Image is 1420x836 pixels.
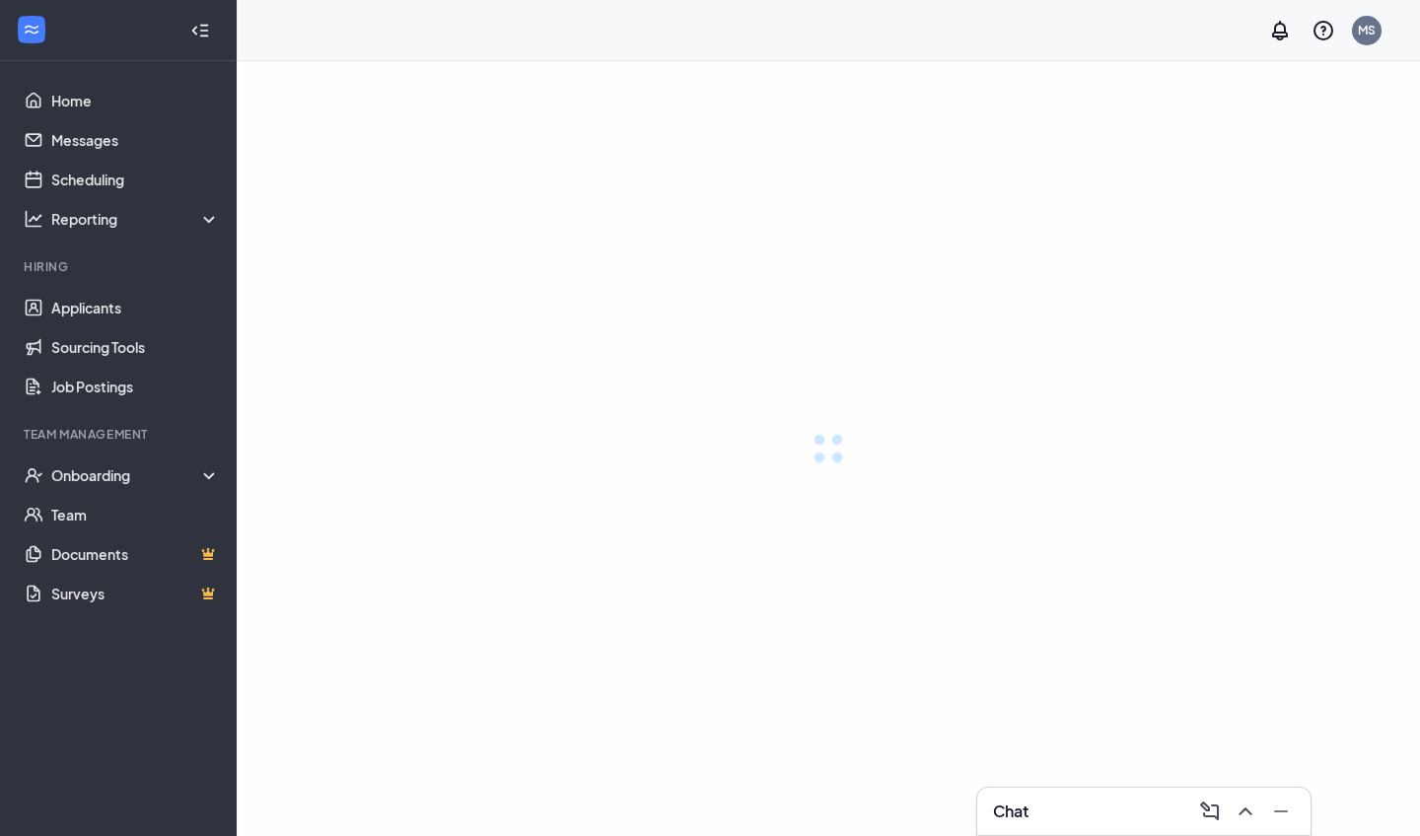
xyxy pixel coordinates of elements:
h3: Chat [993,801,1029,822]
button: ChevronUp [1228,796,1259,827]
div: MS [1358,22,1376,38]
a: Scheduling [51,160,220,199]
a: Applicants [51,288,220,327]
svg: WorkstreamLogo [22,20,41,39]
svg: ComposeMessage [1198,800,1222,823]
button: Minimize [1263,796,1295,827]
a: Messages [51,120,220,160]
div: Hiring [24,258,216,275]
div: Onboarding [51,465,221,485]
a: SurveysCrown [51,574,220,613]
svg: UserCheck [24,465,43,485]
svg: Analysis [24,209,43,229]
a: Team [51,495,220,534]
svg: Collapse [190,21,210,40]
svg: Minimize [1269,800,1293,823]
svg: Notifications [1268,19,1292,42]
a: Home [51,81,220,120]
a: DocumentsCrown [51,534,220,574]
div: Reporting [51,209,221,229]
button: ComposeMessage [1192,796,1224,827]
svg: ChevronUp [1234,800,1257,823]
a: Job Postings [51,367,220,406]
a: Sourcing Tools [51,327,220,367]
svg: QuestionInfo [1312,19,1335,42]
div: Team Management [24,426,216,443]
